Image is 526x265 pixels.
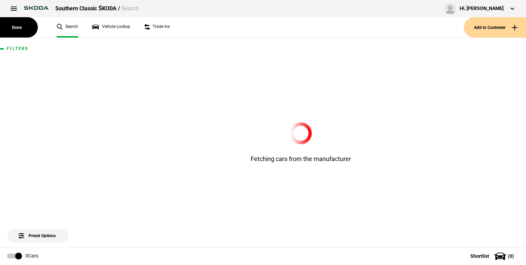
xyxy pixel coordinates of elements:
[21,3,52,13] img: skoda.png
[464,17,526,38] button: Add to Customer
[215,122,387,163] div: Fetching cars from the manufacturer
[470,254,489,258] span: Shortlist
[460,247,526,265] button: Shortlist(0)
[121,5,139,12] span: Search
[7,46,69,51] h1: Filters
[460,5,504,12] div: Hi, [PERSON_NAME]
[55,5,139,12] div: Southern Classic ŠKODA /
[20,225,56,238] span: Preset Options
[144,17,170,38] a: Trade ins
[25,253,38,259] div: 0 Cars
[92,17,130,38] a: Vehicle Lookup
[57,17,78,38] a: Search
[508,254,514,258] span: ( 0 )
